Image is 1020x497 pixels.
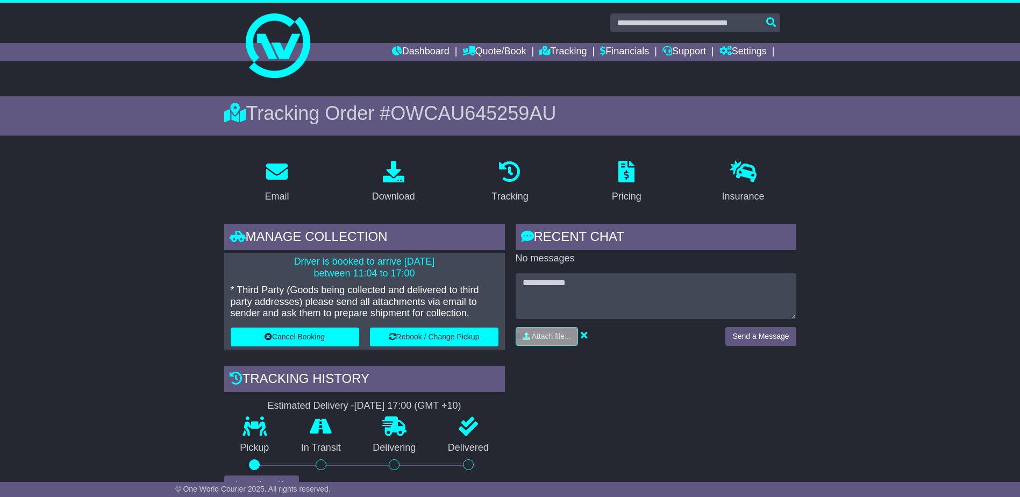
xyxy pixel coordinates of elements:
[357,442,432,454] p: Delivering
[231,328,359,346] button: Cancel Booking
[224,442,286,454] p: Pickup
[265,189,289,204] div: Email
[516,224,796,253] div: RECENT CHAT
[719,43,767,61] a: Settings
[365,157,422,208] a: Download
[258,157,296,208] a: Email
[725,327,796,346] button: Send a Message
[224,400,505,412] div: Estimated Delivery -
[662,43,706,61] a: Support
[539,43,587,61] a: Tracking
[372,189,415,204] div: Download
[224,102,796,125] div: Tracking Order #
[715,157,772,208] a: Insurance
[224,366,505,395] div: Tracking history
[392,43,450,61] a: Dashboard
[516,253,796,265] p: No messages
[432,442,505,454] p: Delivered
[605,157,648,208] a: Pricing
[390,102,556,124] span: OWCAU645259AU
[491,189,528,204] div: Tracking
[462,43,526,61] a: Quote/Book
[612,189,641,204] div: Pricing
[224,224,505,253] div: Manage collection
[484,157,535,208] a: Tracking
[370,328,498,346] button: Rebook / Change Pickup
[354,400,461,412] div: [DATE] 17:00 (GMT +10)
[722,189,765,204] div: Insurance
[600,43,649,61] a: Financials
[285,442,357,454] p: In Transit
[231,256,498,279] p: Driver is booked to arrive [DATE] between 11:04 to 17:00
[224,475,299,494] button: View Full Tracking
[175,485,331,493] span: © One World Courier 2025. All rights reserved.
[231,285,498,319] p: * Third Party (Goods being collected and delivered to third party addresses) please send all atta...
